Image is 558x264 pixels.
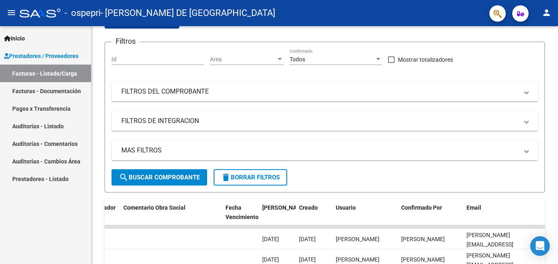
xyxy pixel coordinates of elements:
[466,204,481,211] span: Email
[336,204,356,211] span: Usuario
[222,199,259,235] datatable-header-cell: Fecha Vencimiento
[259,199,296,235] datatable-header-cell: Fecha Confimado
[123,204,185,211] span: Comentario Obra Social
[262,256,279,263] span: [DATE]
[336,236,379,242] span: [PERSON_NAME]
[299,256,316,263] span: [DATE]
[112,36,140,47] h3: Filtros
[7,8,16,18] mat-icon: menu
[112,169,207,186] button: Buscar Comprobante
[299,236,316,242] span: [DATE]
[401,256,445,263] span: [PERSON_NAME]
[401,236,445,242] span: [PERSON_NAME]
[262,236,279,242] span: [DATE]
[119,174,200,181] span: Buscar Comprobante
[112,82,538,101] mat-expansion-panel-header: FILTROS DEL COMPROBANTE
[121,87,518,96] mat-panel-title: FILTROS DEL COMPROBANTE
[100,4,275,22] span: - [PERSON_NAME] DE [GEOGRAPHIC_DATA]
[336,256,379,263] span: [PERSON_NAME]
[401,204,442,211] span: Confirmado Por
[398,199,463,235] datatable-header-cell: Confirmado Por
[112,111,538,131] mat-expansion-panel-header: FILTROS DE INTEGRACION
[120,199,222,235] datatable-header-cell: Comentario Obra Social
[221,172,231,182] mat-icon: delete
[296,199,333,235] datatable-header-cell: Creado
[119,172,129,182] mat-icon: search
[398,55,453,65] span: Mostrar totalizadores
[4,34,25,43] span: Inicio
[225,204,259,220] span: Fecha Vencimiento
[121,116,518,125] mat-panel-title: FILTROS DE INTEGRACION
[210,56,276,63] span: Area
[65,4,100,22] span: - ospepri
[542,8,551,18] mat-icon: person
[262,204,306,211] span: [PERSON_NAME]
[333,199,398,235] datatable-header-cell: Usuario
[221,174,280,181] span: Borrar Filtros
[299,204,318,211] span: Creado
[112,141,538,160] mat-expansion-panel-header: MAS FILTROS
[530,236,550,256] div: Open Intercom Messenger
[4,51,78,60] span: Prestadores / Proveedores
[121,146,518,155] mat-panel-title: MAS FILTROS
[290,56,305,63] span: Todos
[214,169,287,186] button: Borrar Filtros
[463,199,545,235] datatable-header-cell: Email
